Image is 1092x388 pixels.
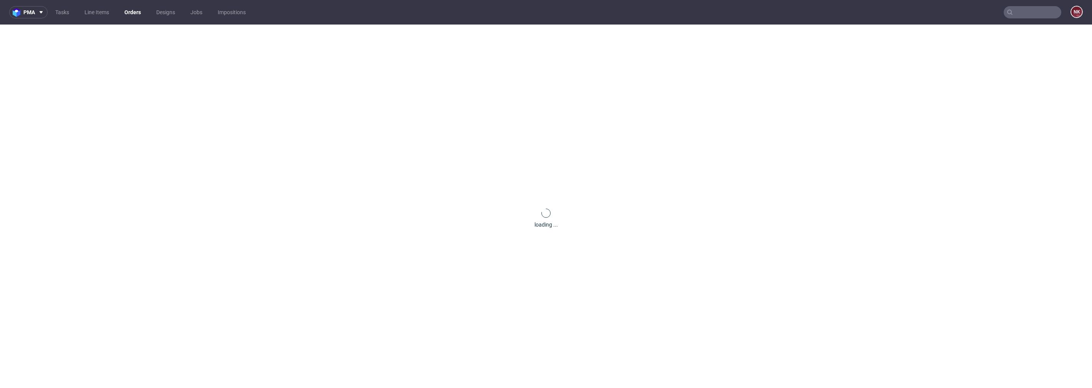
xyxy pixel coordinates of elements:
img: logo [13,8,23,17]
div: loading ... [534,221,558,229]
a: Jobs [186,6,207,18]
a: Orders [120,6,146,18]
a: Impositions [213,6,250,18]
figcaption: NK [1071,7,1082,17]
a: Designs [152,6,180,18]
a: Tasks [51,6,74,18]
span: pma [23,10,35,15]
a: Line Items [80,6,114,18]
button: pma [9,6,48,18]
